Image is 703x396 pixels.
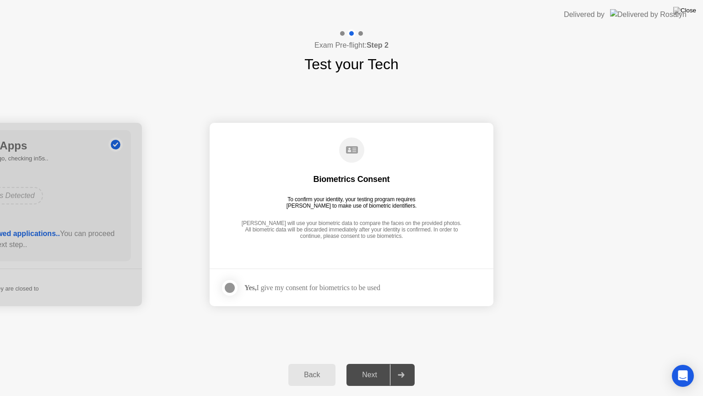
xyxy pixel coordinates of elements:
div: Back [291,371,333,379]
b: Step 2 [367,41,389,49]
div: Delivered by [564,9,605,20]
img: Delivered by Rosalyn [610,9,687,20]
div: I give my consent for biometrics to be used [244,283,380,292]
h1: Test your Tech [304,53,399,75]
div: To confirm your identity, your testing program requires [PERSON_NAME] to make use of biometric id... [283,196,421,209]
strong: Yes, [244,284,256,291]
div: Biometrics Consent [314,174,390,185]
div: Next [349,371,390,379]
button: Back [288,364,335,386]
div: Open Intercom Messenger [672,365,694,387]
div: [PERSON_NAME] will use your biometric data to compare the faces on the provided photos. All biome... [239,220,464,241]
h4: Exam Pre-flight: [314,40,389,51]
img: Close [673,7,696,14]
button: Next [346,364,415,386]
